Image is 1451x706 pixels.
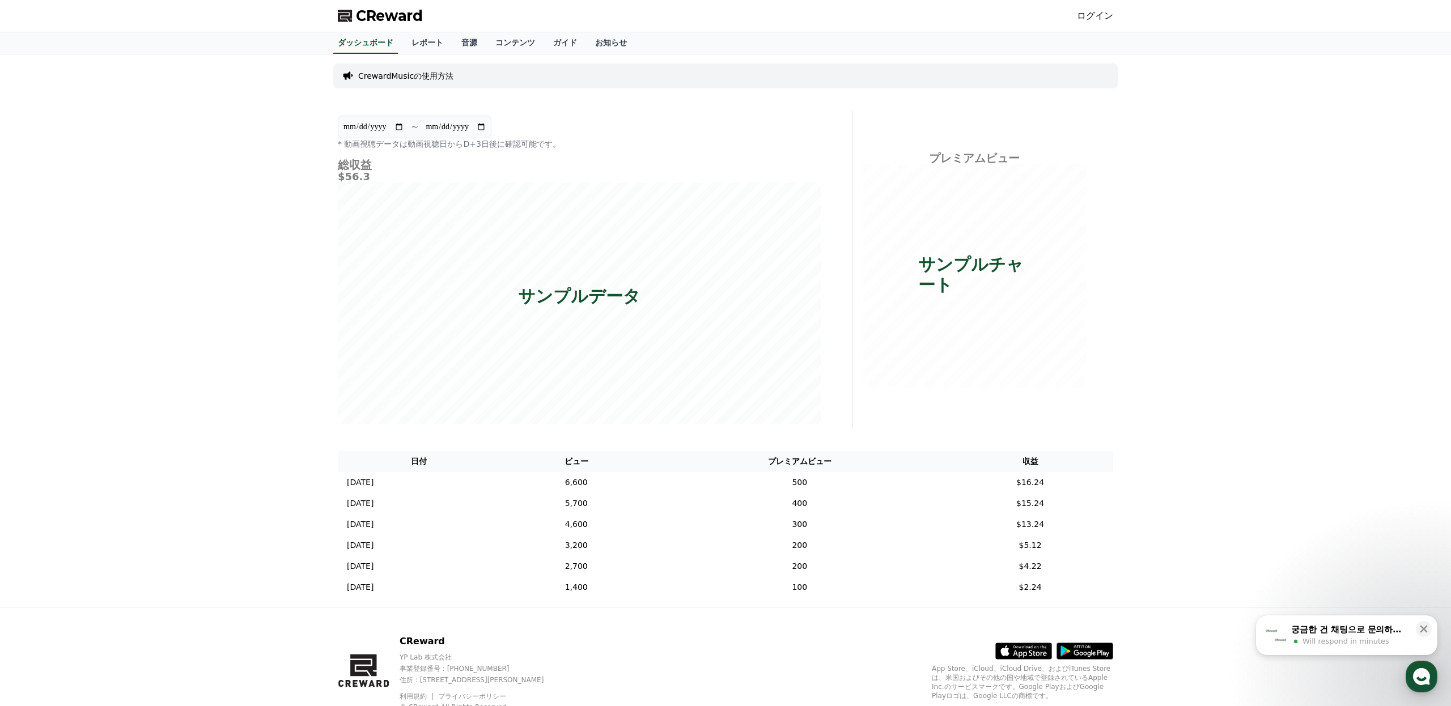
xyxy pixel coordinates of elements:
p: 事業登録番号 : [PHONE_NUMBER] [400,664,563,673]
a: 音源 [452,32,486,54]
p: [DATE] [347,560,374,572]
a: ガイド [544,32,586,54]
p: [DATE] [347,581,374,593]
a: 利用規約 [400,692,435,700]
p: CReward [400,635,563,648]
a: Home [3,359,75,388]
h5: $56.3 [338,171,821,182]
h4: 総収益 [338,159,821,171]
th: 日付 [338,451,500,472]
p: [DATE] [347,518,374,530]
td: 6,600 [500,472,652,493]
a: CrewardMusicの使用方法 [358,70,453,82]
span: Messages [94,377,128,386]
p: [DATE] [347,539,374,551]
th: プレミアムビュー [652,451,947,472]
td: $13.24 [947,514,1113,535]
td: $4.22 [947,556,1113,577]
p: サンプルチャート [918,254,1030,295]
p: ~ [411,120,418,134]
th: 収益 [947,451,1113,472]
a: コンテンツ [486,32,544,54]
td: $2.24 [947,577,1113,598]
a: お知らせ [586,32,636,54]
td: 5,700 [500,493,652,514]
td: 400 [652,493,947,514]
td: 3,200 [500,535,652,556]
p: サンプルデータ [518,286,640,306]
a: Messages [75,359,146,388]
p: * 動画視聴データは動画視聴日からD+3日後に確認可能です。 [338,138,821,150]
span: CReward [356,7,423,25]
td: 500 [652,472,947,493]
a: Settings [146,359,218,388]
th: ビュー [500,451,652,472]
td: 4,600 [500,514,652,535]
span: Home [29,376,49,385]
td: 100 [652,577,947,598]
td: 2,700 [500,556,652,577]
h4: プレミアムビュー [862,152,1086,164]
td: 1,400 [500,577,652,598]
td: $15.24 [947,493,1113,514]
td: 200 [652,556,947,577]
a: ログイン [1077,9,1113,23]
td: 200 [652,535,947,556]
a: CReward [338,7,423,25]
p: [DATE] [347,477,374,488]
p: YP Lab 株式会社 [400,653,563,662]
span: Settings [168,376,196,385]
td: 300 [652,514,947,535]
p: [DATE] [347,497,374,509]
a: ダッシュボード [333,32,398,54]
td: $16.24 [947,472,1113,493]
p: 住所 : [STREET_ADDRESS][PERSON_NAME] [400,675,563,684]
p: App Store、iCloud、iCloud Drive、およびiTunes Storeは、米国およびその他の国や地域で登録されているApple Inc.のサービスマークです。Google P... [932,664,1113,700]
a: レポート [402,32,452,54]
td: $5.12 [947,535,1113,556]
a: プライバシーポリシー [438,692,506,700]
